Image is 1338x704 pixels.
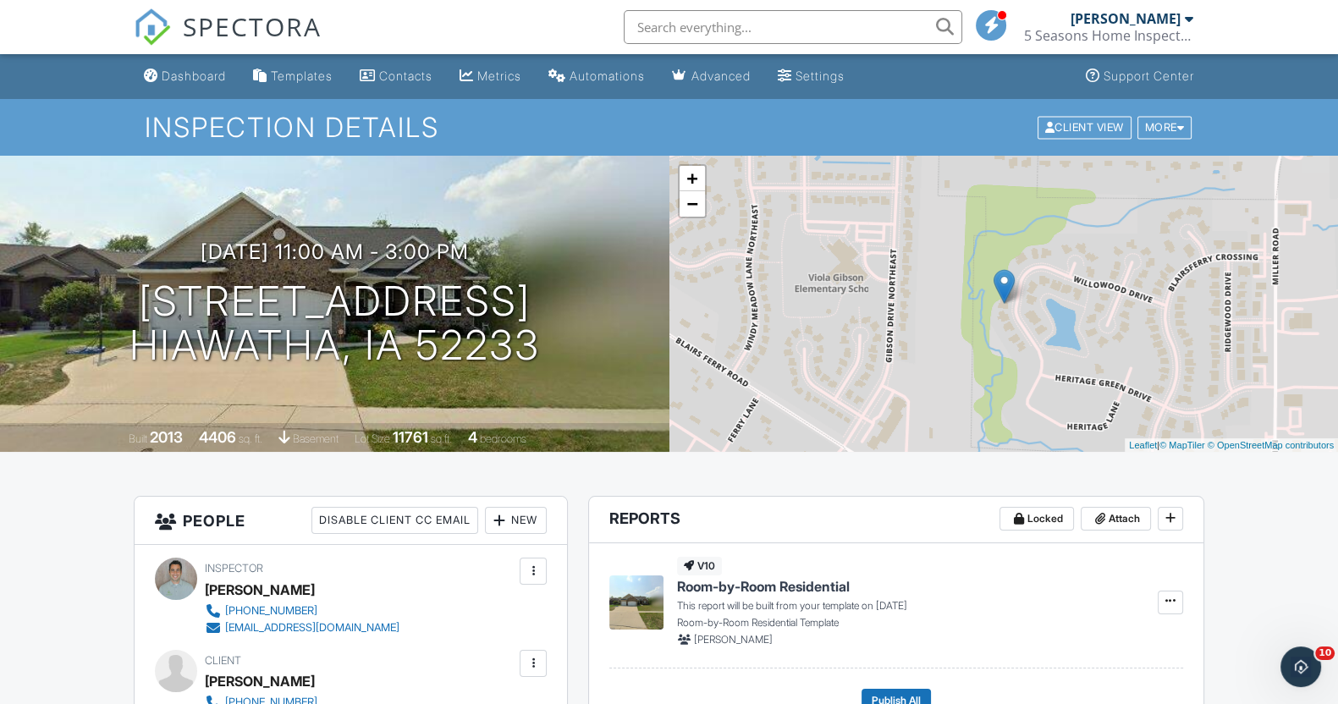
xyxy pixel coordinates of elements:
span: 10 [1315,646,1335,660]
span: SPECTORA [183,8,322,44]
a: Settings [771,61,851,92]
div: 11761 [393,428,428,446]
h3: [DATE] 11:00 am - 3:00 pm [201,240,469,263]
div: 4406 [199,428,236,446]
span: bedrooms [480,432,526,445]
span: Lot Size [355,432,390,445]
span: Inspector [205,562,263,575]
a: © MapTiler [1159,440,1205,450]
div: Disable Client CC Email [311,507,478,534]
input: Search everything... [624,10,962,44]
div: Client View [1038,116,1132,139]
div: Contacts [379,69,432,83]
h1: Inspection Details [145,113,1193,142]
div: Templates [271,69,333,83]
div: Advanced [691,69,751,83]
a: [PHONE_NUMBER] [205,602,399,619]
a: Dashboard [137,61,233,92]
a: Automations (Basic) [542,61,652,92]
a: Client View [1036,120,1136,133]
div: [PERSON_NAME] [205,577,315,602]
span: Built [129,432,147,445]
div: [EMAIL_ADDRESS][DOMAIN_NAME] [225,621,399,635]
h3: People [135,497,567,545]
a: Support Center [1079,61,1201,92]
span: sq.ft. [431,432,452,445]
span: sq. ft. [239,432,262,445]
div: Automations [570,69,645,83]
div: More [1137,116,1192,139]
div: | [1125,438,1338,453]
span: basement [293,432,339,445]
div: [PERSON_NAME] [205,668,315,694]
div: Support Center [1104,69,1194,83]
a: [EMAIL_ADDRESS][DOMAIN_NAME] [205,619,399,636]
iframe: Intercom live chat [1280,646,1321,687]
a: Templates [246,61,339,92]
div: 2013 [150,428,183,446]
a: © OpenStreetMap contributors [1208,440,1334,450]
a: Leaflet [1129,440,1157,450]
div: Dashboard [162,69,226,83]
a: Metrics [453,61,528,92]
div: [PHONE_NUMBER] [225,604,317,618]
a: Advanced [665,61,757,92]
div: 5 Seasons Home Inspections [1024,27,1193,44]
div: 4 [468,428,477,446]
a: SPECTORA [134,23,322,58]
div: New [485,507,547,534]
div: [PERSON_NAME] [1071,10,1181,27]
a: Contacts [353,61,439,92]
div: Metrics [477,69,521,83]
h1: [STREET_ADDRESS] Hiawatha, IA 52233 [129,279,540,369]
span: Client [205,654,241,667]
img: The Best Home Inspection Software - Spectora [134,8,171,46]
a: Zoom in [680,166,705,191]
div: Settings [796,69,845,83]
a: Zoom out [680,191,705,217]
